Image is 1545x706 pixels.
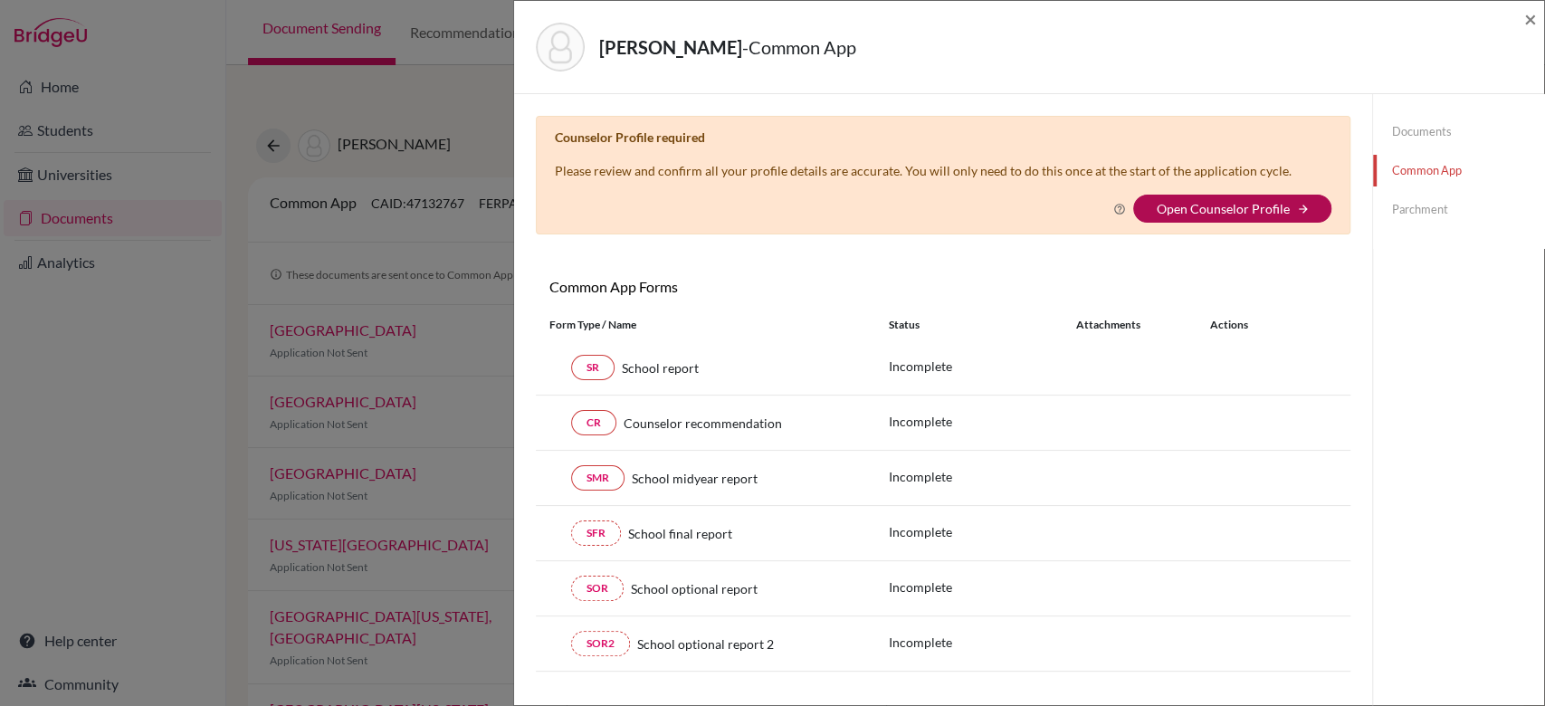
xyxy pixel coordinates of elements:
p: Incomplete [889,522,1075,541]
a: SR [571,355,615,380]
div: Actions [1187,317,1300,333]
span: School midyear report [632,469,758,488]
p: Incomplete [889,357,1075,376]
strong: [PERSON_NAME] [599,36,742,58]
a: SMR [571,465,625,491]
span: School report [622,358,699,377]
i: arrow_forward [1296,203,1309,215]
span: Counselor recommendation [624,414,782,433]
a: SFR [571,520,621,546]
b: Counselor Profile required [555,129,705,145]
p: Incomplete [889,577,1075,596]
a: CR [571,410,616,435]
a: SOR [571,576,624,601]
a: SOR2 [571,631,630,656]
a: Open Counselor Profile [1156,201,1289,216]
span: School optional report [631,579,758,598]
button: Close [1524,8,1537,30]
a: Documents [1373,116,1544,148]
a: Parchment [1373,194,1544,225]
div: Status [889,317,1075,333]
h6: Common App Forms [536,278,943,295]
p: Incomplete [889,412,1075,431]
p: Please review and confirm all your profile details are accurate. You will only need to do this on... [555,161,1292,180]
span: × [1524,5,1537,32]
div: Attachments [1075,317,1187,333]
p: Incomplete [889,467,1075,486]
span: School final report [628,524,732,543]
div: Form Type / Name [536,317,875,333]
a: Common App [1373,155,1544,186]
span: - Common App [742,36,856,58]
p: Incomplete [889,633,1075,652]
span: School optional report 2 [637,634,774,654]
button: Open Counselor Profilearrow_forward [1133,195,1331,223]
